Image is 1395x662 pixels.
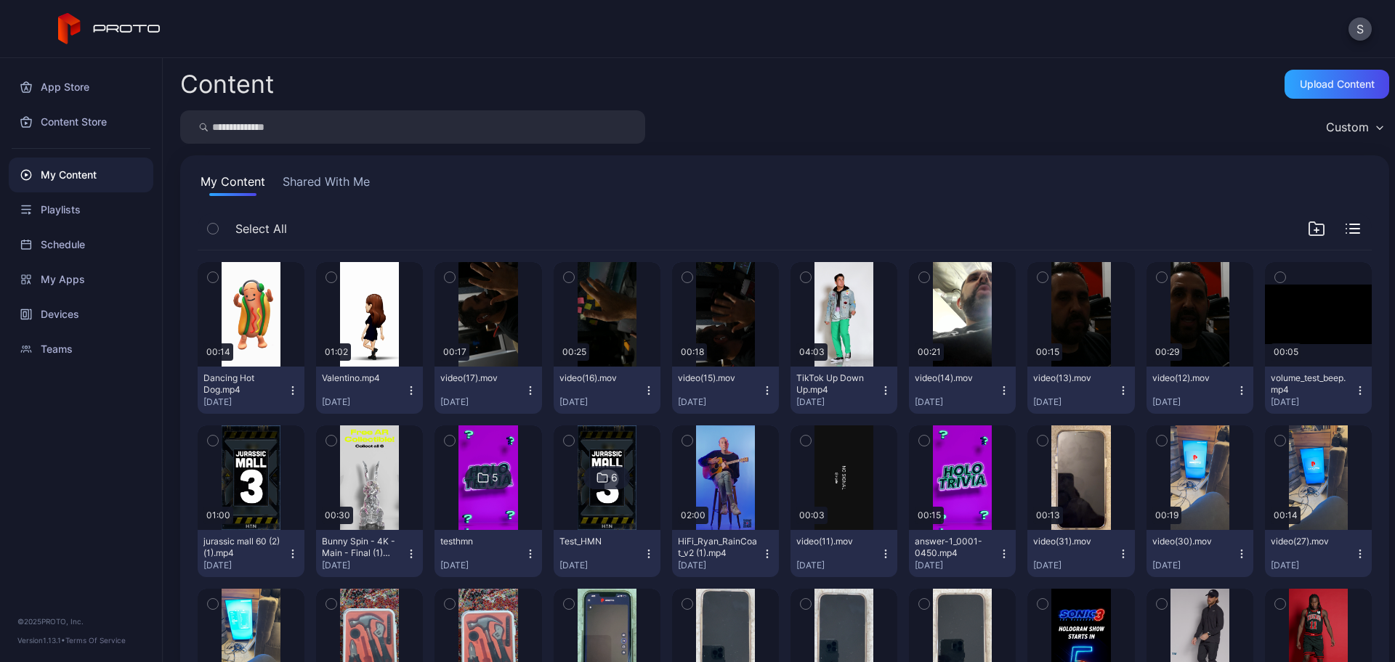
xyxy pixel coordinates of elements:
button: jurassic mall 60 (2)(1).mp4[DATE] [198,530,304,577]
button: Custom [1319,110,1389,144]
button: video(13).mov[DATE] [1027,367,1134,414]
div: [DATE] [440,396,524,408]
a: Content Store [9,105,153,139]
a: My Apps [9,262,153,297]
a: Schedule [9,227,153,262]
div: Upload Content [1300,78,1375,90]
div: [DATE] [1033,396,1117,408]
button: video(31).mov[DATE] [1027,530,1134,577]
div: [DATE] [1033,560,1117,571]
div: video(30).mov [1152,536,1232,547]
button: Shared With Me [280,173,373,196]
div: [DATE] [915,560,998,571]
div: video(13).mov [1033,372,1113,384]
div: [DATE] [559,560,643,571]
a: My Content [9,158,153,192]
div: video(16).mov [559,372,639,384]
button: HiFi_Ryan_RainCoat_v2 (1).mp4[DATE] [672,530,779,577]
div: [DATE] [1152,560,1236,571]
button: video(27).mov[DATE] [1265,530,1372,577]
div: [DATE] [322,560,405,571]
div: [DATE] [1271,560,1354,571]
div: answer-1_0001-0450.mp4 [915,536,995,559]
div: Valentino.mp4 [322,372,402,384]
div: [DATE] [796,396,880,408]
div: [DATE] [1152,396,1236,408]
div: 5 [492,471,498,484]
a: Terms Of Service [65,636,126,645]
span: Select All [235,220,287,237]
div: Bunny Spin - 4K - Main - Final (1)(1).mp4 [322,536,402,559]
a: Playlists [9,192,153,227]
div: video(14).mov [915,372,995,384]
div: [DATE] [559,396,643,408]
div: video(15).mov [678,372,758,384]
div: [DATE] [322,396,405,408]
div: [DATE] [796,560,880,571]
button: My Content [198,173,268,196]
div: [DATE] [678,396,761,408]
div: Dancing Hot Dog.mp4 [203,372,283,396]
button: Bunny Spin - 4K - Main - Final (1)(1).mp4[DATE] [316,530,423,577]
div: jurassic mall 60 (2)(1).mp4 [203,536,283,559]
div: video(27).mov [1271,536,1351,547]
a: App Store [9,70,153,105]
div: video(12).mov [1152,372,1232,384]
div: video(17).mov [440,372,520,384]
div: Content [180,72,274,97]
button: Valentino.mp4[DATE] [316,367,423,414]
div: testhmn [440,536,520,547]
div: [DATE] [678,560,761,571]
button: video(14).mov[DATE] [909,367,1016,414]
button: testhmn[DATE] [434,530,541,577]
div: © 2025 PROTO, Inc. [17,616,145,627]
button: video(17).mov[DATE] [434,367,541,414]
div: Custom [1326,120,1369,134]
button: video(16).mov[DATE] [554,367,660,414]
div: HiFi_Ryan_RainCoat_v2 (1).mp4 [678,536,758,559]
button: Test_HMN[DATE] [554,530,660,577]
div: volume_test_beep.mp4 [1271,372,1351,396]
div: [DATE] [440,560,524,571]
button: video(15).mov[DATE] [672,367,779,414]
a: Teams [9,332,153,367]
div: TikTok Up Down Up.mp4 [796,372,876,396]
div: video(11).mov [796,536,876,547]
div: [DATE] [203,396,287,408]
button: Dancing Hot Dog.mp4[DATE] [198,367,304,414]
div: [DATE] [1271,396,1354,408]
button: video(12).mov[DATE] [1147,367,1253,414]
button: S [1348,17,1372,41]
button: video(11).mov[DATE] [790,530,897,577]
button: video(30).mov[DATE] [1147,530,1253,577]
div: video(31).mov [1033,536,1113,547]
button: Upload Content [1285,70,1389,99]
span: Version 1.13.1 • [17,636,65,645]
div: [DATE] [203,560,287,571]
button: TikTok Up Down Up.mp4[DATE] [790,367,897,414]
button: answer-1_0001-0450.mp4[DATE] [909,530,1016,577]
a: Devices [9,297,153,332]
button: volume_test_beep.mp4[DATE] [1265,367,1372,414]
div: [DATE] [915,396,998,408]
div: 6 [611,471,618,484]
div: Test_HMN [559,536,639,547]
